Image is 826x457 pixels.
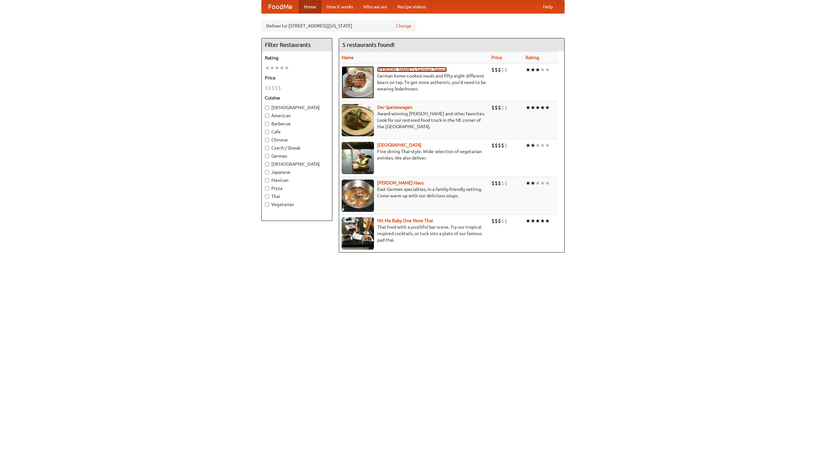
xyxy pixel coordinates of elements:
li: $ [275,84,278,91]
input: Japanese [265,170,269,174]
label: Japanese [265,169,329,175]
li: $ [498,180,501,187]
li: ★ [535,142,540,149]
p: German home-cooked meals and fifty-eight different beers on tap. To get more authentic, you'd nee... [342,73,486,92]
a: [PERSON_NAME]'s German Saloon [377,67,447,72]
input: Chinese [265,138,269,142]
input: Barbecue [265,122,269,126]
label: [DEMOGRAPHIC_DATA] [265,161,329,167]
li: $ [495,142,498,149]
label: Vegetarian [265,201,329,208]
li: $ [498,142,501,149]
li: ★ [540,66,545,73]
input: Mexican [265,178,269,182]
label: Pizza [265,185,329,192]
a: Who we are [358,0,392,13]
a: [GEOGRAPHIC_DATA] [377,142,421,148]
input: [DEMOGRAPHIC_DATA] [265,106,269,110]
li: ★ [545,66,550,73]
li: $ [491,104,495,111]
li: ★ [526,66,530,73]
a: Home [299,0,321,13]
label: [DEMOGRAPHIC_DATA] [265,104,329,111]
li: ★ [535,104,540,111]
li: ★ [545,180,550,187]
img: speisewagen.jpg [342,104,374,136]
li: $ [501,104,504,111]
li: $ [501,217,504,224]
a: Change [396,23,411,29]
img: kohlhaus.jpg [342,180,374,212]
label: Czech / Slovak [265,145,329,151]
li: ★ [545,217,550,224]
input: Cafe [265,130,269,134]
li: ★ [526,217,530,224]
a: Recipe videos [392,0,431,13]
a: Hit Me Baby One More Thai [377,218,433,223]
li: $ [504,104,508,111]
h5: Price [265,75,329,81]
li: ★ [526,142,530,149]
a: Rating [526,55,539,60]
li: $ [504,66,508,73]
li: $ [495,180,498,187]
h5: Rating [265,55,329,61]
p: Thai food with a youthful bar scene. Try our tropical inspired cocktails, or tuck into a plate of... [342,224,486,243]
label: Barbecue [265,120,329,127]
li: $ [501,180,504,187]
li: $ [278,84,281,91]
li: $ [491,66,495,73]
li: ★ [535,217,540,224]
li: ★ [540,104,545,111]
li: ★ [530,217,535,224]
li: ★ [530,66,535,73]
li: ★ [545,104,550,111]
li: $ [504,142,508,149]
li: ★ [284,64,289,71]
a: Help [538,0,558,13]
img: esthers.jpg [342,66,374,99]
li: ★ [530,180,535,187]
div: Deliver to: [STREET_ADDRESS][US_STATE] [261,20,416,32]
input: German [265,154,269,158]
li: $ [504,180,508,187]
li: $ [501,142,504,149]
li: $ [498,66,501,73]
li: ★ [265,64,270,71]
input: American [265,114,269,118]
li: $ [491,180,495,187]
li: $ [498,217,501,224]
input: Pizza [265,186,269,191]
li: ★ [535,66,540,73]
h5: Cuisine [265,95,329,101]
a: Der Speisewagen [377,105,412,110]
input: Czech / Slovak [265,146,269,150]
li: ★ [279,64,284,71]
a: Name [342,55,354,60]
label: Thai [265,193,329,200]
li: $ [498,104,501,111]
img: satay.jpg [342,142,374,174]
li: $ [495,217,498,224]
label: Chinese [265,137,329,143]
b: [PERSON_NAME] Haus [377,180,424,185]
label: German [265,153,329,159]
p: East German specialties, in a family-friendly setting. Come warm up with our delicious soups. [342,186,486,199]
a: How it works [321,0,358,13]
li: ★ [275,64,279,71]
label: Mexican [265,177,329,183]
input: Thai [265,194,269,199]
li: ★ [526,104,530,111]
li: ★ [540,217,545,224]
li: $ [268,84,271,91]
label: Cafe [265,129,329,135]
img: babythai.jpg [342,217,374,250]
li: ★ [530,142,535,149]
li: $ [504,217,508,224]
li: $ [271,84,275,91]
li: ★ [535,180,540,187]
p: Award-winning [PERSON_NAME] and other favorites. Look for our restored food truck in the NE corne... [342,110,486,130]
li: ★ [540,142,545,149]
